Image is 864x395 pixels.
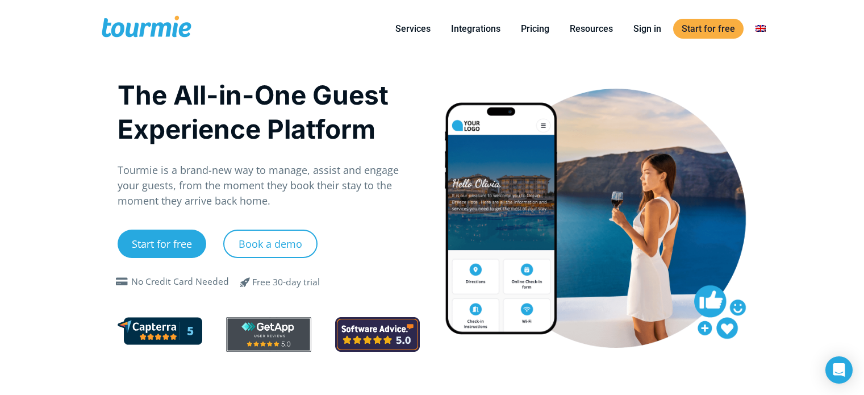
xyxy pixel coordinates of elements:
[113,277,131,286] span: 
[387,22,439,36] a: Services
[625,22,670,36] a: Sign in
[232,275,259,289] span: 
[443,22,509,36] a: Integrations
[512,22,558,36] a: Pricing
[118,163,420,209] p: Tourmie is a brand-new way to manage, assist and engage your guests, from the moment they book th...
[252,276,320,289] div: Free 30-day trial
[131,275,229,289] div: No Credit Card Needed
[118,230,206,258] a: Start for free
[673,19,744,39] a: Start for free
[223,230,318,258] a: Book a demo
[747,22,774,36] a: Switch to
[825,356,853,384] div: Open Intercom Messenger
[118,78,420,146] h1: The All-in-One Guest Experience Platform
[561,22,621,36] a: Resources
